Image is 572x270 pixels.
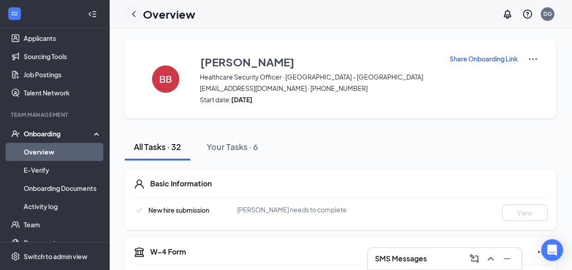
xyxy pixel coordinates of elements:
svg: Collapse [88,10,97,19]
button: Minimize [500,251,514,266]
img: More Actions [527,54,538,65]
h4: BB [159,76,172,82]
div: Your Tasks · 6 [207,141,258,152]
span: [EMAIL_ADDRESS][DOMAIN_NAME] · [PHONE_NUMBER] [200,84,438,93]
svg: QuestionInfo [522,9,533,20]
span: [PERSON_NAME] needs to complete [237,205,347,214]
a: Activity log [24,197,101,215]
svg: WorkstreamLogo [10,9,19,18]
svg: Notifications [502,9,513,20]
a: Onboarding Documents [24,179,101,197]
a: Applicants [24,29,101,47]
h1: Overview [143,6,195,22]
button: BB [143,54,188,104]
a: E-Verify [24,161,101,179]
div: DG [543,10,552,18]
a: Talent Network [24,84,101,102]
a: Team [24,215,101,234]
div: Open Intercom Messenger [541,239,563,261]
svg: UserCheck [11,129,20,138]
button: ComposeMessage [467,251,481,266]
div: Onboarding [24,129,94,138]
h3: SMS Messages [375,254,427,264]
span: New hire submission [148,206,209,214]
svg: ChevronUp [485,253,496,264]
svg: ChevronLeft [128,9,139,20]
svg: User [134,179,145,190]
button: Share Onboarding Link [449,54,518,64]
a: Sourcing Tools [24,47,101,65]
div: Switch to admin view [24,252,87,261]
span: Healthcare Security Officer · [GEOGRAPHIC_DATA] - [GEOGRAPHIC_DATA] [200,72,438,81]
a: Overview [24,143,101,161]
svg: Ellipses [537,246,547,257]
a: Documents [24,234,101,252]
button: [PERSON_NAME] [200,54,438,70]
svg: Checkmark [134,205,145,215]
a: Job Postings [24,65,101,84]
h3: [PERSON_NAME] [200,54,294,70]
svg: Minimize [501,253,512,264]
button: View [502,205,547,221]
div: Team Management [11,111,100,119]
h5: Basic Information [150,179,212,189]
button: ChevronUp [483,251,498,266]
svg: TaxGovernmentIcon [134,246,145,257]
span: Start date: [200,95,438,104]
p: Share Onboarding Link [450,54,518,63]
h5: W-4 Form [150,247,186,257]
svg: Settings [11,252,20,261]
div: All Tasks · 32 [134,141,181,152]
strong: [DATE] [231,95,253,104]
svg: ComposeMessage [469,253,480,264]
